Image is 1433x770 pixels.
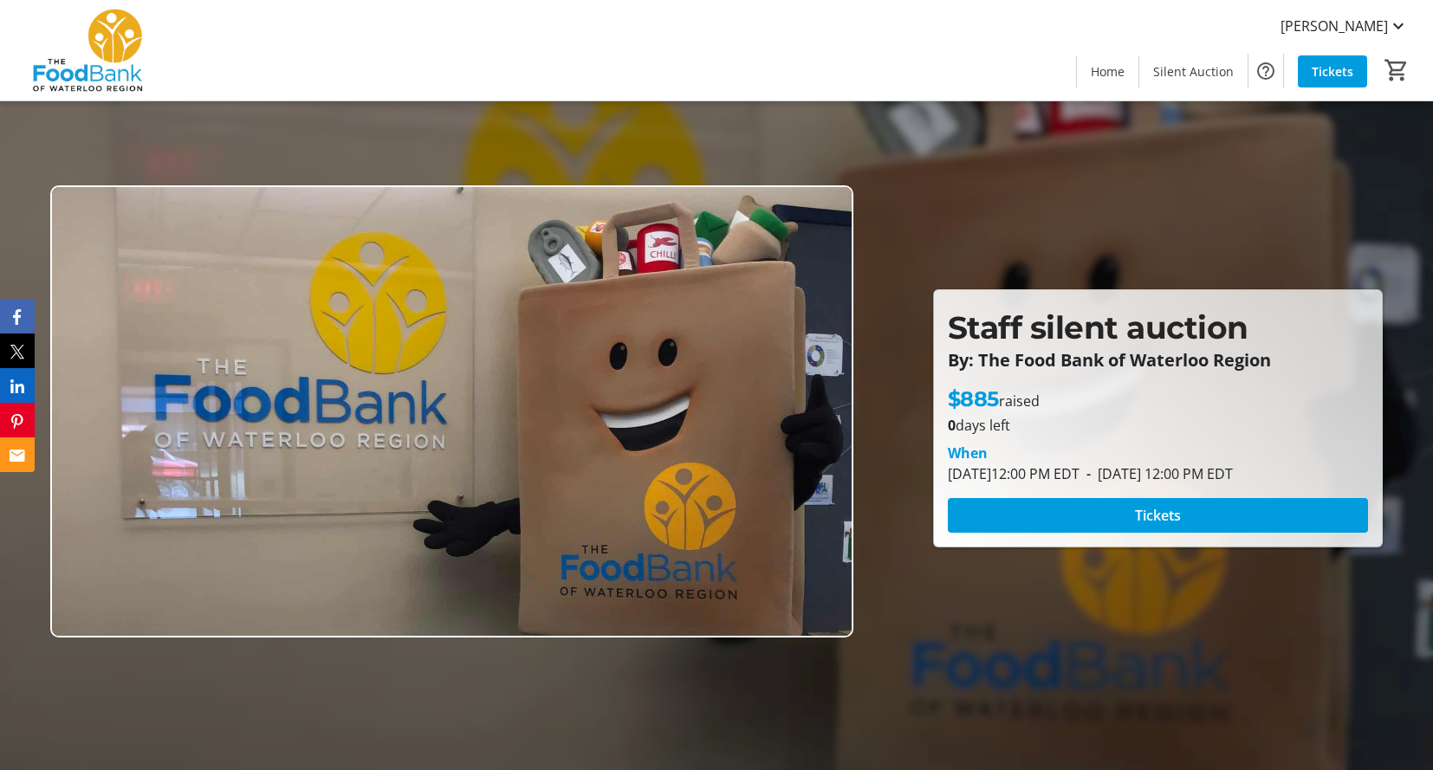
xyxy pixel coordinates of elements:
[948,384,1040,415] p: raised
[948,386,999,411] span: $885
[948,498,1368,533] button: Tickets
[948,464,1080,483] span: [DATE] 12:00 PM EDT
[948,351,1368,370] p: By: The Food Bank of Waterloo Region
[1135,505,1181,526] span: Tickets
[1139,55,1248,87] a: Silent Auction
[948,415,1368,436] p: days left
[1312,62,1353,81] span: Tickets
[1298,55,1367,87] a: Tickets
[1248,54,1283,88] button: Help
[1281,16,1388,36] span: [PERSON_NAME]
[1080,464,1098,483] span: -
[1381,55,1412,86] button: Cart
[1091,62,1125,81] span: Home
[948,308,1248,346] span: Staff silent auction
[1267,12,1423,40] button: [PERSON_NAME]
[1080,464,1233,483] span: [DATE] 12:00 PM EDT
[50,185,853,637] img: Campaign CTA Media Photo
[948,416,956,435] span: 0
[10,7,165,94] img: The Food Bank of Waterloo Region's Logo
[1153,62,1234,81] span: Silent Auction
[1077,55,1138,87] a: Home
[948,443,988,463] div: When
